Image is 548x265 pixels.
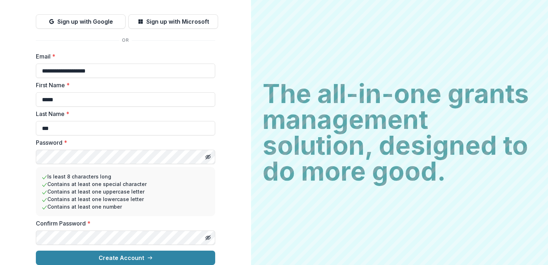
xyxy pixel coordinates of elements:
button: Create Account [36,251,215,265]
label: Last Name [36,110,211,118]
label: Confirm Password [36,219,211,228]
li: Contains at least one lowercase letter [42,195,209,203]
li: Contains at least one number [42,203,209,210]
label: First Name [36,81,211,89]
label: Email [36,52,211,61]
li: Contains at least one uppercase letter [42,188,209,195]
li: Is least 8 characters long [42,173,209,180]
li: Contains at least one special character [42,180,209,188]
button: Sign up with Microsoft [128,14,218,29]
button: Sign up with Google [36,14,126,29]
button: Toggle password visibility [202,151,214,163]
button: Toggle password visibility [202,232,214,243]
label: Password [36,138,211,147]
